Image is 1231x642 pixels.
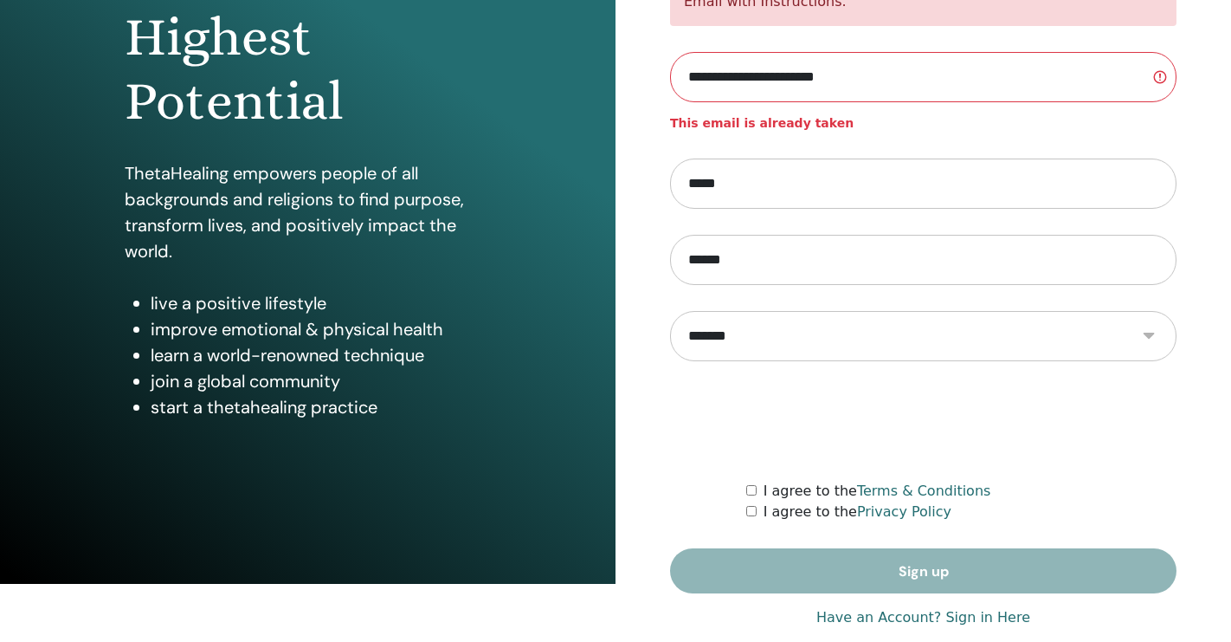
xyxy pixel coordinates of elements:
li: join a global community [151,368,492,394]
a: Privacy Policy [857,503,951,520]
li: live a positive lifestyle [151,290,492,316]
iframe: reCAPTCHA [792,387,1055,455]
label: I agree to the [764,481,991,502]
label: I agree to the [764,502,951,522]
li: start a thetahealing practice [151,394,492,420]
a: Terms & Conditions [857,483,990,499]
li: learn a world-renowned technique [151,342,492,368]
p: ThetaHealing empowers people of all backgrounds and religions to find purpose, transform lives, a... [125,160,492,264]
li: improve emotional & physical health [151,316,492,342]
a: Have an Account? Sign in Here [816,607,1030,628]
strong: This email is already taken [670,116,854,130]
